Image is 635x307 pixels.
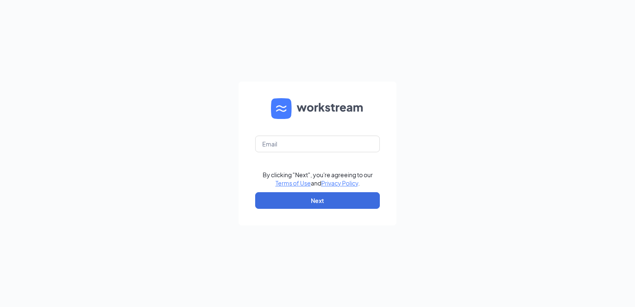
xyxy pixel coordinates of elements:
a: Privacy Policy [321,179,358,187]
a: Terms of Use [276,179,311,187]
img: WS logo and Workstream text [271,98,364,119]
button: Next [255,192,380,209]
input: Email [255,136,380,152]
div: By clicking "Next", you're agreeing to our and . [263,171,373,187]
